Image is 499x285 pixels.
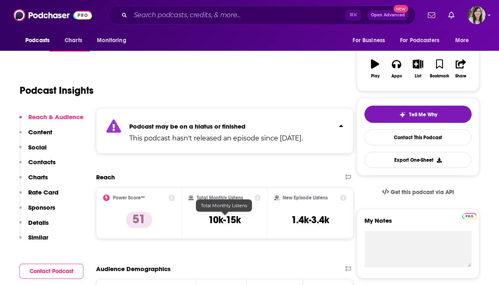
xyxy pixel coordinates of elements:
button: tell me why sparkleTell Me Why [364,106,472,123]
span: Total Monthly Listens [201,203,247,208]
section: Click to expand status details [96,108,353,154]
img: tell me why sparkle [399,111,406,118]
div: Share [455,74,466,79]
span: Podcasts [25,35,49,46]
img: User Profile [468,6,486,24]
span: ⌘ K [346,10,361,20]
button: Charts [19,173,48,188]
button: Play [364,54,386,84]
p: 51 [126,212,152,228]
button: Social [19,143,47,158]
button: List [407,54,429,84]
span: New [393,5,408,13]
button: open menu [91,33,137,48]
button: open menu [20,33,60,48]
h2: Total Monthly Listens [197,195,243,201]
div: Apps [391,74,402,79]
button: Open AdvancedNew [367,10,409,20]
p: Reach & Audience [28,113,83,121]
p: Social [28,143,47,151]
h3: 10k-15k [208,214,241,226]
button: open menu [347,33,395,48]
div: List [415,74,421,79]
span: For Business [353,35,385,46]
img: Podchaser Pro [462,213,477,219]
button: Show profile menu [468,6,486,24]
button: Bookmark [429,54,450,84]
button: Share [450,54,472,84]
p: Details [28,219,49,226]
a: Charts [59,33,87,48]
button: Export One-Sheet [364,152,472,168]
span: Monitoring [97,35,126,46]
button: Details [19,219,49,234]
p: Charts [28,173,48,181]
button: Reach & Audience [19,113,83,128]
div: Search podcasts, credits, & more... [108,6,416,25]
p: Sponsors [28,204,55,211]
button: Sponsors [19,204,55,219]
span: Tell Me Why [409,111,437,118]
button: Contact Podcast [19,264,83,279]
a: Show notifications dropdown [445,8,458,22]
span: For Podcasters [400,35,439,46]
input: Search podcasts, credits, & more... [130,9,346,22]
span: Get this podcast via API [391,189,454,196]
img: Podchaser - Follow, Share and Rate Podcasts [13,7,92,23]
h2: New Episode Listens [283,195,328,201]
a: Pro website [462,212,477,219]
span: Logged in as devinandrade [468,6,486,24]
span: Charts [65,35,82,46]
p: Similar [28,233,48,241]
span: Open Advanced [371,13,405,17]
strong: Podcast may be on a hiatus or finished [129,122,245,130]
button: Contacts [19,158,56,173]
h2: Audience Demographics [96,265,171,273]
h2: Power Score™ [113,195,145,201]
div: Play [371,74,380,79]
button: Content [19,128,52,143]
p: This podcast hasn't released an episode since [DATE]. [129,133,303,143]
a: Contact This Podcast [364,129,472,145]
a: Show notifications dropdown [425,8,438,22]
div: Bookmark [430,74,449,79]
button: open menu [450,33,479,48]
p: Contacts [28,158,56,166]
button: Apps [386,54,407,84]
label: My Notes [364,217,472,231]
button: open menu [395,33,451,48]
h3: 1.4k-3.4k [291,214,329,226]
h1: Podcast Insights [20,84,94,97]
h2: Reach [96,173,115,181]
p: Rate Card [28,188,58,196]
button: Rate Card [19,188,58,204]
a: Get this podcast via API [375,182,461,202]
span: More [455,35,469,46]
p: Content [28,128,52,136]
button: Similar [19,233,48,249]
